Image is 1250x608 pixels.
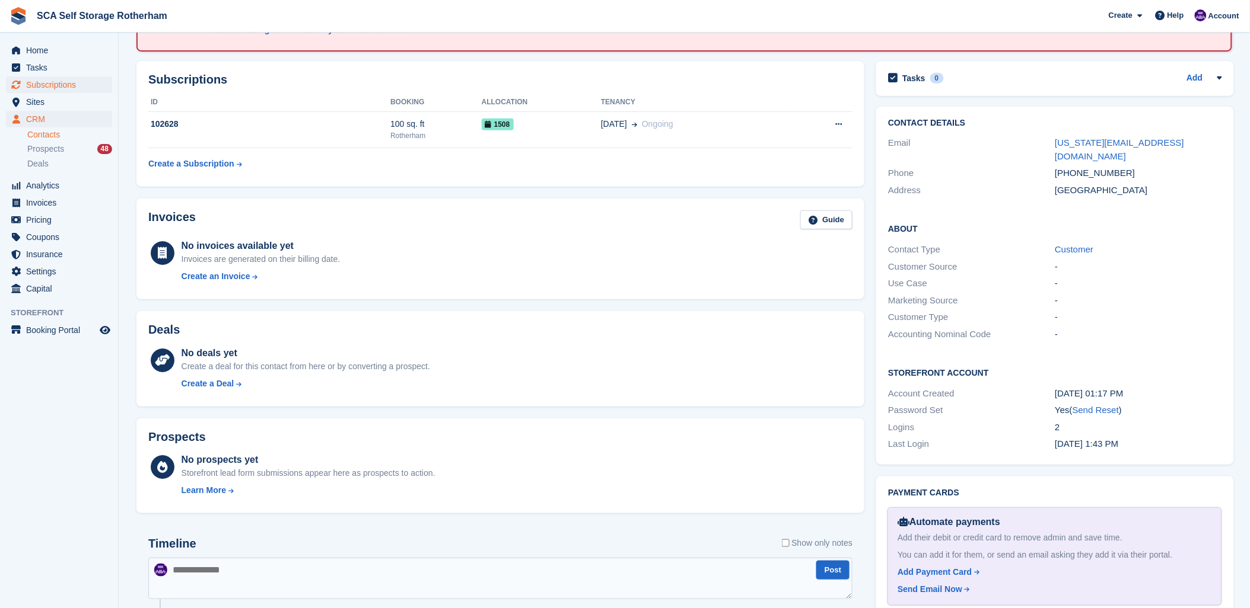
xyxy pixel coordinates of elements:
[1055,311,1222,324] div: -
[182,270,250,283] div: Create an Invoice
[26,76,97,93] span: Subscriptions
[1055,294,1222,308] div: -
[888,222,1222,234] h2: About
[26,42,97,59] span: Home
[148,118,390,130] div: 102628
[148,323,180,337] h2: Deals
[182,360,430,373] div: Create a deal for this contact from here or by converting a prospect.
[182,467,435,479] div: Storefront lead form submissions appear here as prospects to action.
[26,263,97,280] span: Settings
[1187,72,1203,85] a: Add
[1195,9,1207,21] img: Kelly Neesham
[148,430,206,444] h2: Prospects
[26,59,97,76] span: Tasks
[888,311,1055,324] div: Customer Type
[898,566,972,578] div: Add Payment Card
[26,111,97,127] span: CRM
[888,421,1055,434] div: Logins
[27,143,64,155] span: Prospects
[26,280,97,297] span: Capital
[26,94,97,110] span: Sites
[182,484,435,497] a: Learn More
[148,210,196,230] h2: Invoices
[32,6,172,25] a: SCA Self Storage Rotherham
[182,377,430,390] a: Create a Deal
[27,158,49,169] span: Deals
[182,484,226,497] div: Learn More
[390,93,482,112] th: Booking
[1055,421,1222,434] div: 2
[154,564,167,577] img: Kelly Neesham
[6,229,112,245] a: menu
[148,537,196,551] h2: Timeline
[1208,10,1239,22] span: Account
[148,73,853,87] h2: Subscriptions
[6,59,112,76] a: menu
[888,294,1055,308] div: Marketing Source
[27,129,112,140] a: Contacts
[888,260,1055,274] div: Customer Source
[1055,260,1222,274] div: -
[888,136,1055,163] div: Email
[390,118,482,130] div: 100 sq. ft
[26,212,97,228] span: Pricing
[1055,328,1222,341] div: -
[98,323,112,337] a: Preview store
[888,119,1222,128] h2: Contact Details
[6,76,112,93] a: menu
[9,7,27,25] img: stora-icon-8386f47178a22dfd0bd8f6a31ec36ba5ce8667c1dd55bd0f319d3a0aa187defe.svg
[888,167,1055,180] div: Phone
[6,263,112,280] a: menu
[6,111,112,127] a: menu
[97,144,112,154] div: 48
[148,153,242,175] a: Create a Subscription
[1055,244,1093,254] a: Customer
[888,366,1222,378] h2: Storefront Account
[1055,387,1222,401] div: [DATE] 01:17 PM
[1055,404,1222,417] div: Yes
[390,130,482,141] div: Rotherham
[898,549,1211,561] div: You can add it for them, or send an email asking they add it via their portal.
[642,119,673,129] span: Ongoing
[1055,184,1222,197] div: [GEOGRAPHIC_DATA]
[6,177,112,194] a: menu
[898,583,962,596] div: Send Email Now
[898,515,1211,529] div: Automate payments
[182,453,435,467] div: No prospects yet
[26,177,97,194] span: Analytics
[888,328,1055,341] div: Accounting Nominal Code
[182,239,341,253] div: No invoices available yet
[888,243,1055,257] div: Contact Type
[26,229,97,245] span: Coupons
[182,253,341,265] div: Invoices are generated on their billing date.
[902,73,925,84] h2: Tasks
[6,94,112,110] a: menu
[1055,167,1222,180] div: [PHONE_NUMBER]
[182,377,234,390] div: Create a Deal
[6,322,112,338] a: menu
[888,404,1055,417] div: Password Set
[1073,405,1119,415] a: Send Reset
[182,346,430,360] div: No deals yet
[888,488,1222,498] h2: Payment cards
[888,437,1055,451] div: Last Login
[888,277,1055,290] div: Use Case
[800,210,853,230] a: Guide
[148,93,390,112] th: ID
[27,158,112,170] a: Deals
[1070,405,1122,415] span: ( )
[782,537,790,549] input: Show only notes
[888,387,1055,401] div: Account Created
[6,42,112,59] a: menu
[27,143,112,155] a: Prospects 48
[898,566,1207,578] a: Add Payment Card
[6,280,112,297] a: menu
[1055,137,1184,161] a: [US_STATE][EMAIL_ADDRESS][DOMAIN_NAME]
[930,73,944,84] div: 0
[1055,439,1118,449] time: 2025-08-20 12:43:32 UTC
[898,532,1211,544] div: Add their debit or credit card to remove admin and save time.
[1055,277,1222,290] div: -
[1168,9,1184,21] span: Help
[6,194,112,211] a: menu
[482,119,514,130] span: 1508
